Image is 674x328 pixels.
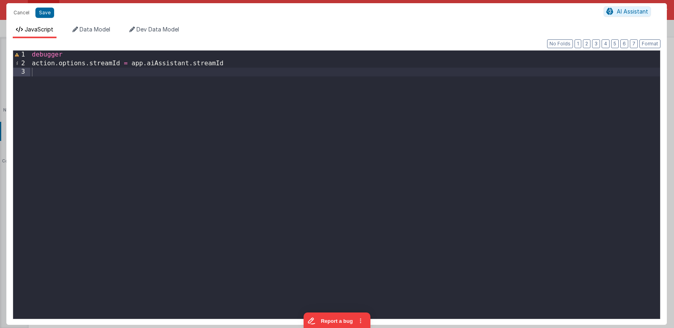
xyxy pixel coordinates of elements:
[602,39,610,48] button: 4
[80,26,110,33] span: Data Model
[13,51,30,59] div: 1
[611,39,619,48] button: 5
[617,8,648,15] span: AI Assistant
[583,39,590,48] button: 2
[35,8,54,18] button: Save
[604,6,651,17] button: AI Assistant
[10,7,33,18] button: Cancel
[13,68,30,76] div: 3
[620,39,628,48] button: 6
[25,26,53,33] span: JavaScript
[136,26,179,33] span: Dev Data Model
[639,39,660,48] button: Format
[547,39,573,48] button: No Folds
[13,59,30,68] div: 2
[630,39,638,48] button: 7
[575,39,581,48] button: 1
[592,39,600,48] button: 3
